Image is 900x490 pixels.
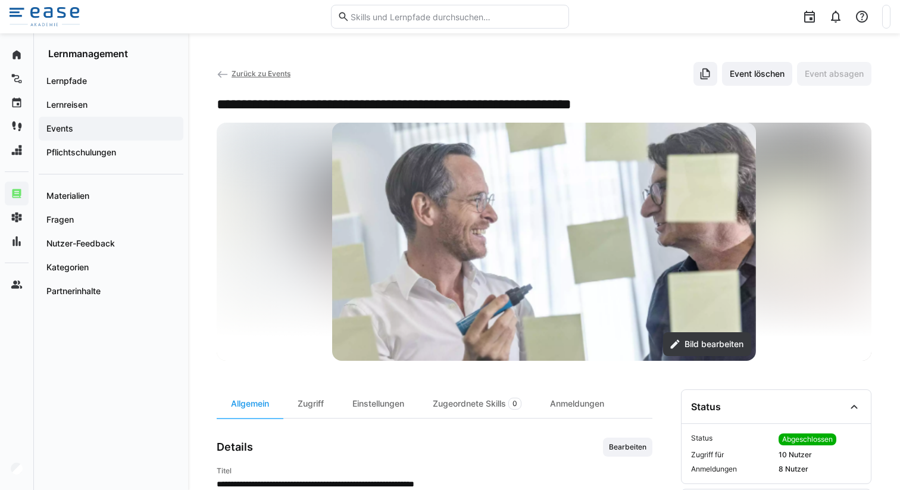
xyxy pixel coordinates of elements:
[418,389,536,418] div: Zugeordnete Skills
[217,389,283,418] div: Allgemein
[217,441,253,454] h3: Details
[803,68,865,80] span: Event absagen
[232,69,290,78] span: Zurück zu Events
[349,11,562,22] input: Skills und Lernpfade durchsuchen…
[728,68,786,80] span: Event löschen
[217,466,652,476] h4: Titel
[283,389,338,418] div: Zugriff
[217,69,290,78] a: Zurück zu Events
[691,450,774,460] span: Zugriff für
[691,401,721,413] div: Status
[663,332,751,356] button: Bild bearbeiten
[338,389,418,418] div: Einstellungen
[608,442,648,452] span: Bearbeiten
[603,438,652,457] button: Bearbeiten
[722,62,792,86] button: Event löschen
[797,62,871,86] button: Event absagen
[782,435,833,444] span: Abgeschlossen
[691,464,774,474] span: Anmeldungen
[779,450,861,460] span: 10 Nutzer
[779,464,861,474] span: 8 Nutzer
[691,433,774,445] span: Status
[683,338,745,350] span: Bild bearbeiten
[512,399,517,408] span: 0
[536,389,618,418] div: Anmeldungen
